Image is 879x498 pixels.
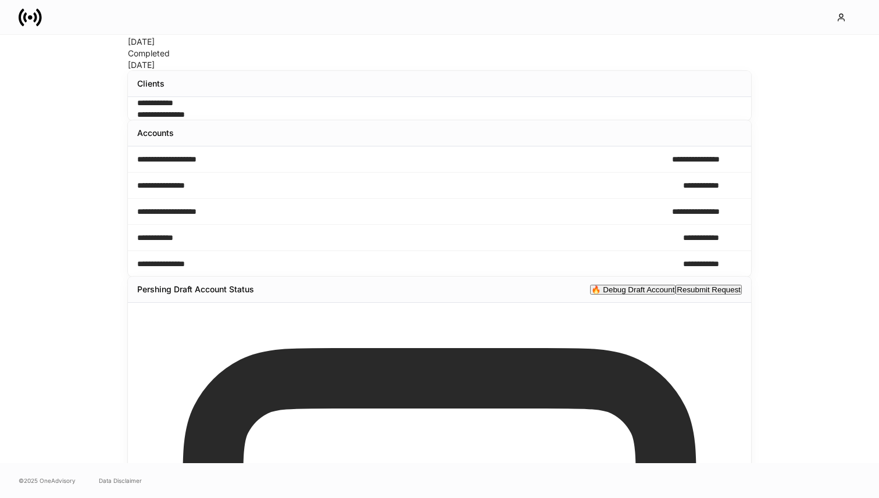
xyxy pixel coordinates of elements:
[591,286,675,293] div: 🔥 Debug Draft Account
[128,36,751,48] div: [DATE]
[128,48,751,59] div: Completed
[19,476,76,485] span: © 2025 OneAdvisory
[590,285,676,295] button: 🔥 Debug Draft Account
[677,286,741,293] div: Resubmit Request
[128,59,751,71] div: [DATE]
[137,284,254,295] div: Pershing Draft Account Status
[137,127,174,139] div: Accounts
[99,476,142,485] a: Data Disclaimer
[137,78,165,89] div: Clients
[676,285,742,295] button: Resubmit Request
